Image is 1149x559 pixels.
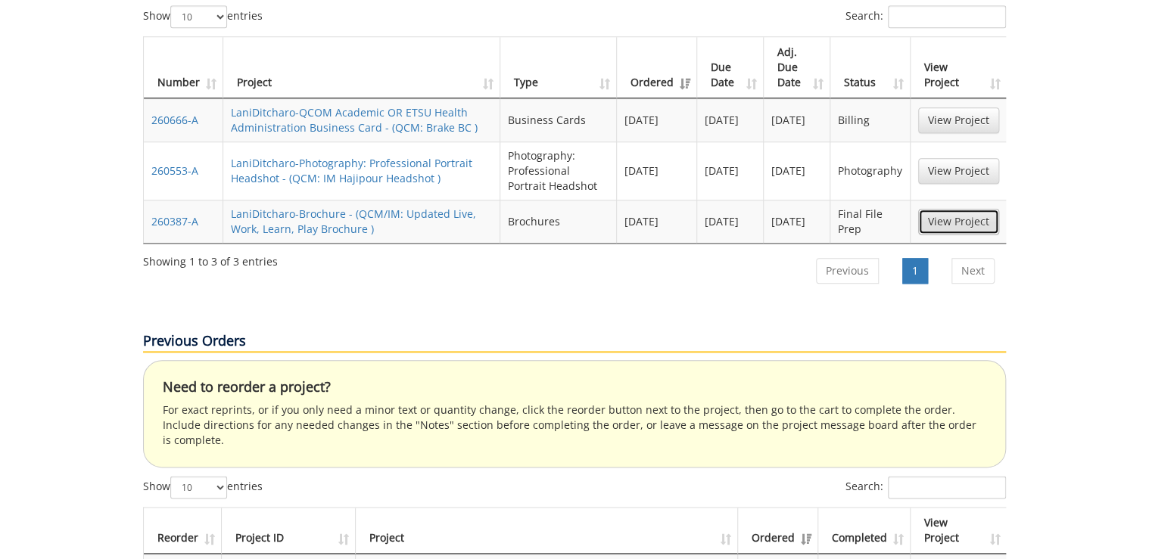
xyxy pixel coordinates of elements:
td: Photography [830,141,911,200]
td: Brochures [500,200,617,243]
td: [DATE] [764,200,830,243]
td: [DATE] [697,141,764,200]
a: LaniDitcharo-Brochure - (QCM/IM: Updated Live, Work, Learn, Play Brochure ) [231,207,476,236]
td: Final File Prep [830,200,911,243]
p: Previous Orders [143,331,1006,352]
select: Showentries [170,476,227,498]
a: 260387-A [151,214,198,228]
td: [DATE] [617,200,697,243]
td: [DATE] [697,98,764,141]
div: Showing 1 to 3 of 3 entries [143,248,278,269]
td: [DATE] [617,98,697,141]
th: Due Date: activate to sort column ascending [697,37,764,98]
th: Adj. Due Date: activate to sort column ascending [764,37,830,98]
td: [DATE] [764,98,830,141]
th: Type: activate to sort column ascending [500,37,617,98]
td: [DATE] [764,141,830,200]
th: Reorder: activate to sort column ascending [144,508,222,554]
a: 1 [902,258,928,284]
th: View Project: activate to sort column ascending [911,508,1007,554]
td: [DATE] [697,200,764,243]
a: Previous [816,258,879,284]
td: Business Cards [500,98,617,141]
label: Search: [845,5,1006,28]
a: View Project [918,158,999,184]
a: LaniDitcharo-Photography: Professional Portrait Headshot - (QCM: IM Hajipour Headshot ) [231,156,472,185]
th: View Project: activate to sort column ascending [911,37,1007,98]
label: Search: [845,476,1006,498]
a: Next [951,258,995,284]
th: Completed: activate to sort column ascending [818,508,911,554]
h4: Need to reorder a project? [163,380,986,395]
th: Status: activate to sort column ascending [830,37,911,98]
td: [DATE] [617,141,697,200]
a: 260666-A [151,113,198,127]
td: Billing [830,98,911,141]
label: Show entries [143,5,263,28]
input: Search: [888,476,1006,498]
th: Project: activate to sort column ascending [223,37,500,98]
input: Search: [888,5,1006,28]
td: Photography: Professional Portrait Headshot [500,141,617,200]
th: Ordered: activate to sort column ascending [617,37,697,98]
th: Project: activate to sort column ascending [356,508,738,554]
th: Project ID: activate to sort column ascending [222,508,356,554]
a: 260553-A [151,163,198,178]
a: View Project [918,209,999,234]
a: View Project [918,107,999,133]
select: Showentries [170,5,227,28]
a: LaniDitcharo-QCOM Academic OR ETSU Health Administration Business Card - (QCM: Brake BC ) [231,105,478,135]
th: Number: activate to sort column ascending [144,37,223,98]
p: For exact reprints, or if you only need a minor text or quantity change, click the reorder button... [163,402,986,448]
label: Show entries [143,476,263,498]
th: Ordered: activate to sort column ascending [738,508,818,554]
